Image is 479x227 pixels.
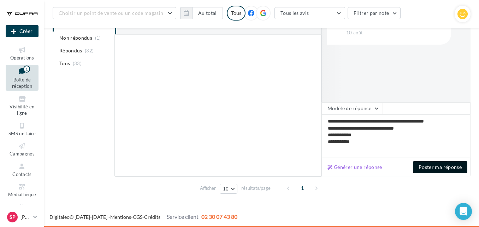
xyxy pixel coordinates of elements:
[73,61,82,66] span: (33)
[167,213,199,220] span: Service client
[49,214,237,220] span: © [DATE]-[DATE] - - -
[133,214,142,220] a: CGS
[274,7,345,19] button: Tous les avis
[6,25,39,37] button: Créer
[6,202,39,219] a: Calendrier
[59,47,82,54] span: Répondus
[180,7,223,19] button: Au total
[413,161,467,173] button: Poster ma réponse
[110,214,131,220] a: Mentions
[227,6,246,21] div: Tous
[23,66,30,73] div: 1
[346,30,363,36] span: 10 août
[241,185,271,192] span: résultats/page
[201,213,237,220] span: 02 30 07 43 80
[10,151,35,157] span: Campagnes
[10,214,16,221] span: Sp
[220,184,238,194] button: 10
[85,48,94,53] span: (32)
[6,93,39,118] a: Visibilité en ligne
[10,104,34,116] span: Visibilité en ligne
[6,45,39,62] a: Opérations
[49,214,70,220] a: Digitaleo
[8,192,36,197] span: Médiathèque
[297,182,308,194] span: 1
[53,7,176,19] button: Choisir un point de vente ou un code magasin
[10,55,34,61] span: Opérations
[321,102,383,114] button: Modèle de réponse
[6,210,39,224] a: Sp [PERSON_NAME]
[348,7,401,19] button: Filtrer par note
[59,34,92,41] span: Non répondus
[144,214,160,220] a: Crédits
[192,7,223,19] button: Au total
[8,131,36,136] span: SMS unitaire
[325,163,385,171] button: Générer une réponse
[223,186,229,192] span: 10
[6,141,39,158] a: Campagnes
[6,120,39,138] a: SMS unitaire
[95,35,101,41] span: (1)
[20,214,30,221] p: [PERSON_NAME]
[59,10,163,16] span: Choisir un point de vente ou un code magasin
[455,203,472,220] div: Open Intercom Messenger
[6,181,39,199] a: Médiathèque
[6,25,39,37] div: Nouvelle campagne
[280,10,309,16] span: Tous les avis
[6,161,39,178] a: Contacts
[12,171,32,177] span: Contacts
[59,60,70,67] span: Tous
[200,185,216,192] span: Afficher
[12,77,32,89] span: Boîte de réception
[6,65,39,91] a: Boîte de réception1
